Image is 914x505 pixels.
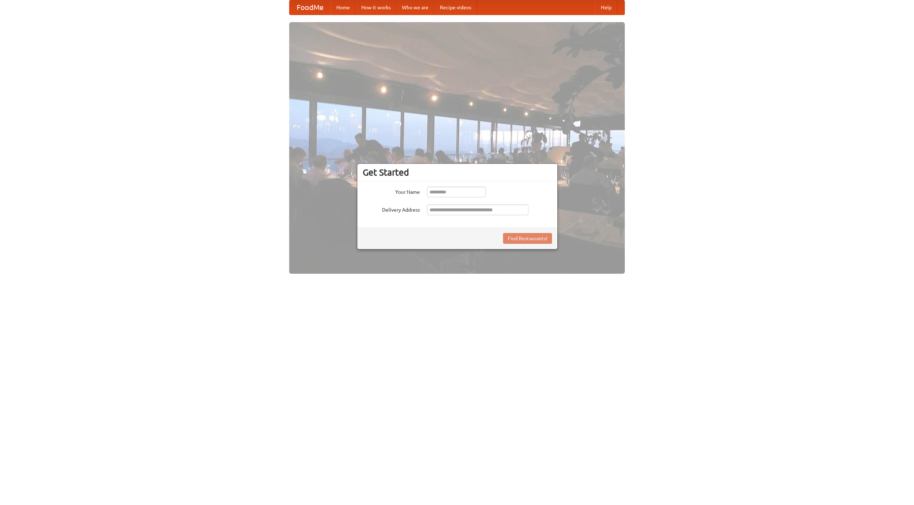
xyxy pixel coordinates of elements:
a: How it works [356,0,396,15]
a: Who we are [396,0,434,15]
a: Recipe videos [434,0,477,15]
button: Find Restaurants! [503,233,552,244]
a: Help [595,0,617,15]
a: FoodMe [290,0,331,15]
a: Home [331,0,356,15]
label: Delivery Address [363,204,420,213]
h3: Get Started [363,167,552,178]
label: Your Name [363,187,420,196]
